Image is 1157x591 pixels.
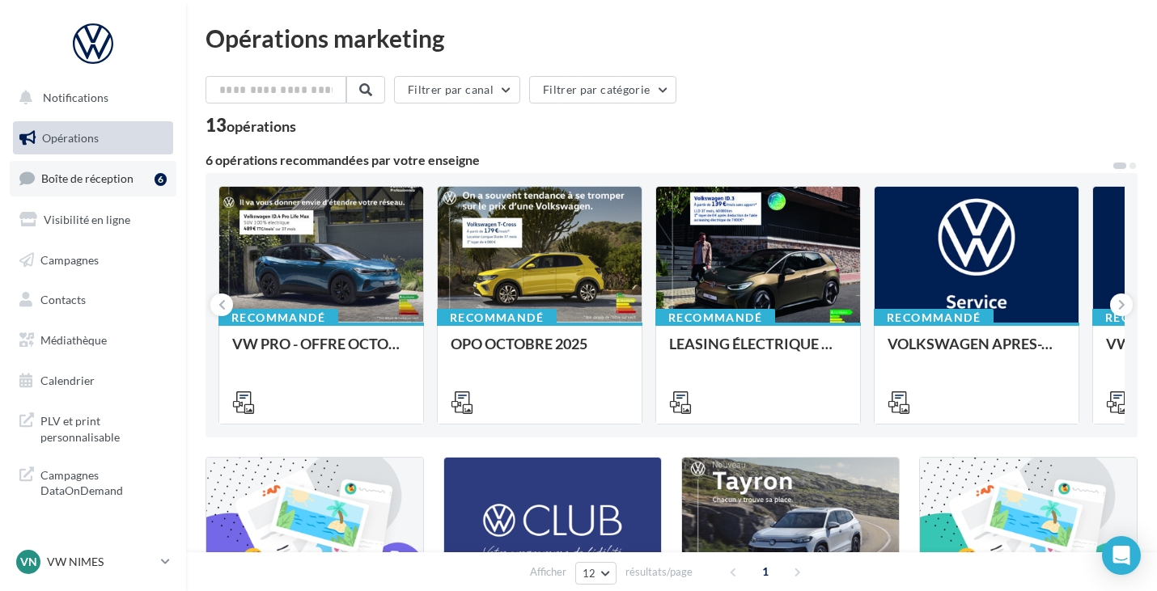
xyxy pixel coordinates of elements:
span: Campagnes [40,252,99,266]
a: Contacts [10,283,176,317]
div: Opérations marketing [206,26,1138,50]
span: Calendrier [40,374,95,387]
span: Médiathèque [40,333,107,347]
span: PLV et print personnalisable [40,410,167,445]
span: Visibilité en ligne [44,213,130,226]
button: Filtrer par canal [394,76,520,103]
div: 13 [206,116,296,134]
div: LEASING ÉLECTRIQUE 2025 [669,336,847,368]
button: 12 [575,562,617,585]
a: VN VW NIMES [13,547,173,577]
a: Médiathèque [10,323,176,357]
div: Recommandé [655,309,775,327]
a: Opérations [10,121,176,155]
a: Boîte de réception6 [10,161,176,196]
button: Filtrer par catégorie [529,76,676,103]
div: 6 opérations recommandées par votre enseigne [206,154,1112,167]
div: 6 [155,173,167,186]
div: Open Intercom Messenger [1102,536,1141,575]
div: Recommandé [874,309,994,327]
div: VW PRO - OFFRE OCTOBRE 25 [232,336,410,368]
p: VW NIMES [47,554,155,570]
button: Notifications [10,81,170,115]
a: Visibilité en ligne [10,203,176,237]
span: 1 [752,559,778,585]
div: VOLKSWAGEN APRES-VENTE [888,336,1066,368]
span: VN [20,554,37,570]
span: Contacts [40,293,86,306]
span: Boîte de réception [41,171,133,185]
a: Campagnes [10,243,176,277]
a: PLV et print personnalisable [10,403,176,451]
div: Recommandé [218,309,338,327]
span: Notifications [43,91,108,104]
span: Afficher [530,564,566,580]
div: opérations [227,119,296,133]
span: Campagnes DataOnDemand [40,464,167,499]
span: 12 [583,567,596,580]
a: Calendrier [10,364,176,398]
span: résultats/page [625,564,693,580]
div: Recommandé [437,309,557,327]
div: OPO OCTOBRE 2025 [451,336,629,368]
span: Opérations [42,131,99,145]
a: Campagnes DataOnDemand [10,458,176,505]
